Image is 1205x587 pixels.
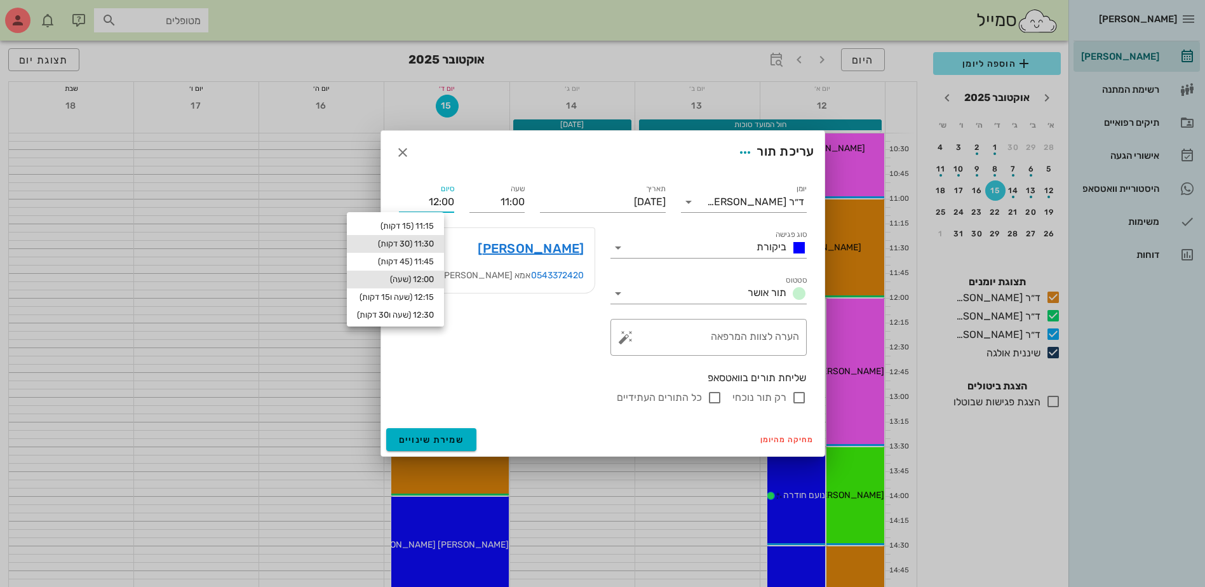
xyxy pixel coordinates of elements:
[399,435,464,445] span: שמירת שינויים
[357,274,434,285] div: 12:00 (שעה)
[357,257,434,267] div: 11:45 (45 דקות)
[796,184,807,194] label: יומן
[775,230,807,240] label: סוג פגישה
[357,310,434,320] div: 12:30 (שעה ו30 דקות)
[757,241,786,253] span: ביקורת
[707,196,804,208] div: ד״ר [PERSON_NAME]
[786,276,807,285] label: סטטוס
[531,270,584,281] a: 0543372420
[357,239,434,249] div: 11:30 (30 דקות)
[610,283,807,304] div: סטטוסתור אושר
[681,192,807,212] div: יומןד״ר [PERSON_NAME]
[748,287,786,299] span: תור אושר
[441,184,454,194] label: סיום
[357,221,434,231] div: 11:15 (15 דקות)
[760,435,814,444] span: מחיקה מהיומן
[357,292,434,302] div: 12:15 (שעה ו15 דקות)
[510,184,525,194] label: שעה
[478,238,584,259] a: [PERSON_NAME]
[386,428,477,451] button: שמירת שינויים
[732,391,786,404] label: רק תור נוכחי
[645,184,666,194] label: תאריך
[755,431,819,449] button: מחיקה מהיומן
[410,269,584,283] div: אמא [PERSON_NAME]
[734,141,814,164] div: עריכת תור
[399,371,807,385] div: שליחת תורים בוואטסאפ
[399,192,454,212] input: 00:00
[617,391,702,404] label: כל התורים העתידיים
